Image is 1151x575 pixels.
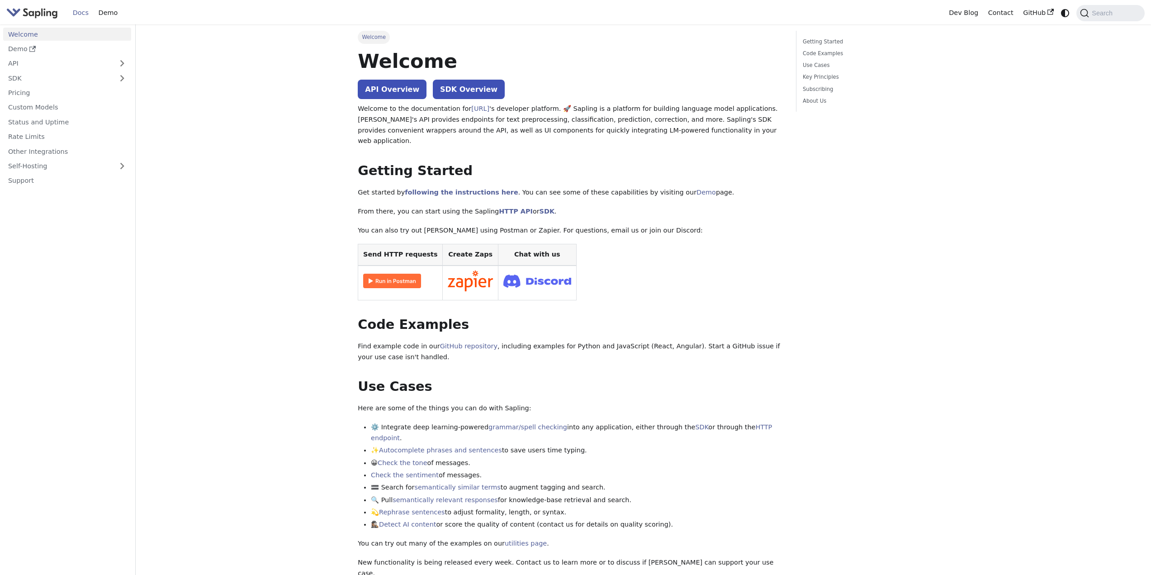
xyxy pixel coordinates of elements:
a: Demo [3,43,131,56]
a: Code Examples [803,49,925,58]
button: Search (Command+K) [1076,5,1144,21]
a: Getting Started [803,38,925,46]
a: GitHub [1018,6,1058,20]
li: 🟰 Search for to augment tagging and search. [371,482,783,493]
a: Autocomplete phrases and sentences [379,447,502,454]
th: Chat with us [498,244,576,266]
img: Sapling.ai [6,6,58,19]
a: SDK [540,208,554,215]
a: SDK Overview [433,80,505,99]
a: Use Cases [803,61,925,70]
a: GitHub repository [440,342,497,350]
a: Contact [983,6,1018,20]
button: Switch between dark and light mode (currently system mode) [1059,6,1072,19]
a: Rephrase sentences [379,508,445,516]
li: ⚙️ Integrate deep learning-powered into any application, either through the or through the . [371,422,783,444]
a: Welcome [3,28,131,41]
a: Demo [696,189,716,196]
a: Rate Limits [3,130,131,143]
p: You can also try out [PERSON_NAME] using Postman or Zapier. For questions, email us or join our D... [358,225,783,236]
a: Dev Blog [944,6,983,20]
a: utilities page [505,540,547,547]
li: 🕵🏽‍♀️ or score the quality of content (contact us for details on quality scoring). [371,519,783,530]
p: You can try out many of the examples on our . [358,538,783,549]
li: ✨ to save users time typing. [371,445,783,456]
span: Search [1089,10,1118,17]
a: Detect AI content [379,521,436,528]
span: Welcome [358,31,390,43]
button: Expand sidebar category 'API' [113,57,131,70]
li: 😀 of messages. [371,458,783,469]
h2: Getting Started [358,163,783,179]
img: Run in Postman [363,274,421,288]
a: semantically similar terms [414,484,500,491]
p: Welcome to the documentation for 's developer platform. 🚀 Sapling is a platform for building lang... [358,104,783,147]
a: Other Integrations [3,145,131,158]
p: Find example code in our , including examples for Python and JavaScript (React, Angular). Start a... [358,341,783,363]
p: From there, you can start using the Sapling or . [358,206,783,217]
a: API [3,57,113,70]
a: Check the tone [378,459,427,466]
a: SDK [3,71,113,85]
a: Self-Hosting [3,160,131,173]
h1: Welcome [358,49,783,73]
nav: Breadcrumbs [358,31,783,43]
p: Get started by . You can see some of these capabilities by visiting our page. [358,187,783,198]
h2: Use Cases [358,379,783,395]
a: grammar/spell checking [488,423,567,431]
p: Here are some of the things you can do with Sapling: [358,403,783,414]
th: Create Zaps [443,244,498,266]
li: of messages. [371,470,783,481]
a: Docs [68,6,94,20]
a: HTTP endpoint [371,423,772,442]
a: semantically relevant responses [393,496,498,504]
th: Send HTTP requests [358,244,443,266]
a: Pricing [3,86,131,100]
a: Custom Models [3,101,131,114]
a: Support [3,174,131,187]
a: API Overview [358,80,426,99]
a: HTTP API [499,208,533,215]
li: 💫 to adjust formality, length, or syntax. [371,507,783,518]
a: [URL] [471,105,489,112]
a: Sapling.aiSapling.ai [6,6,61,19]
li: 🔍 Pull for knowledge-base retrieval and search. [371,495,783,506]
button: Expand sidebar category 'SDK' [113,71,131,85]
a: About Us [803,97,925,105]
img: Connect in Zapier [448,271,493,291]
img: Join Discord [503,272,571,290]
a: Subscribing [803,85,925,94]
a: Check the sentiment [371,471,439,479]
a: Demo [94,6,123,20]
h2: Code Examples [358,317,783,333]
a: Key Principles [803,73,925,81]
a: following the instructions here [405,189,518,196]
a: SDK [695,423,708,431]
a: Status and Uptime [3,115,131,128]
